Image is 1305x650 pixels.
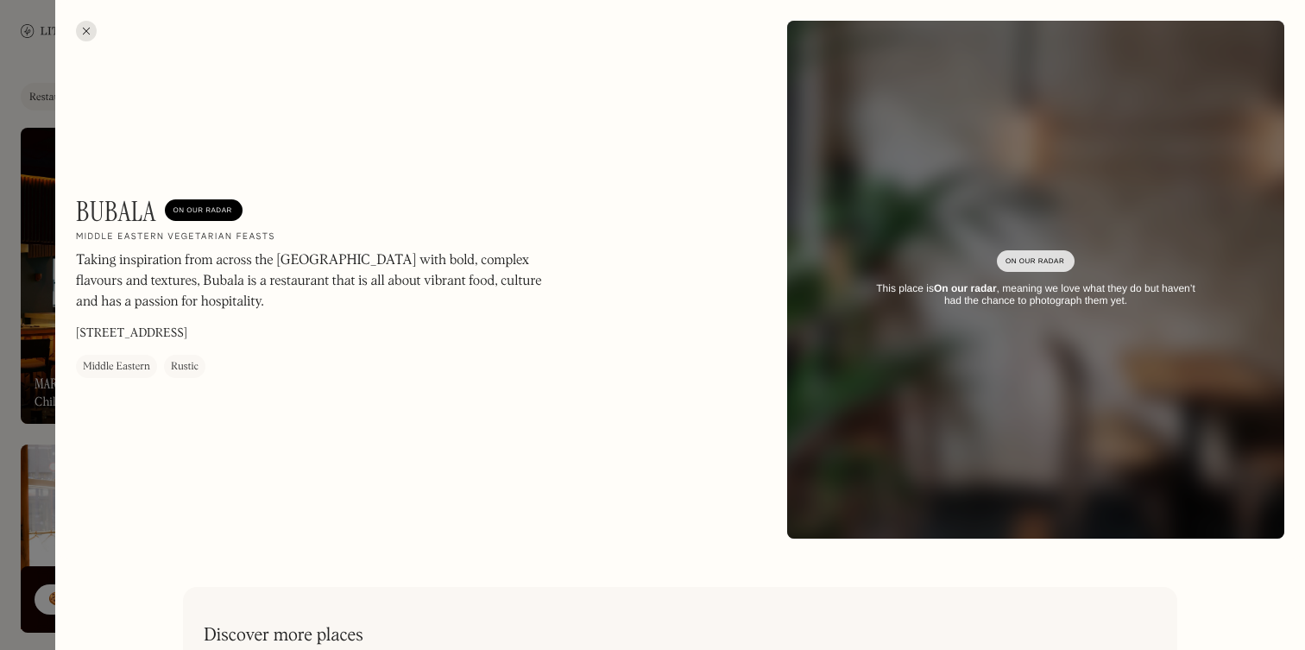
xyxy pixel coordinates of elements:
[934,282,997,294] strong: On our radar
[76,250,542,312] p: Taking inspiration from across the [GEOGRAPHIC_DATA] with bold, complex flavours and textures, Bu...
[76,231,275,243] h2: Middle Eastern vegetarian feasts
[1006,253,1066,270] div: On Our Radar
[76,325,187,343] p: [STREET_ADDRESS]
[76,195,156,228] h1: Bubala
[173,202,234,219] div: On Our Radar
[204,625,363,647] h2: Discover more places
[867,282,1205,307] div: This place is , meaning we love what they do but haven’t had the chance to photograph them yet.
[171,358,199,375] div: Rustic
[83,358,150,375] div: Middle Eastern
